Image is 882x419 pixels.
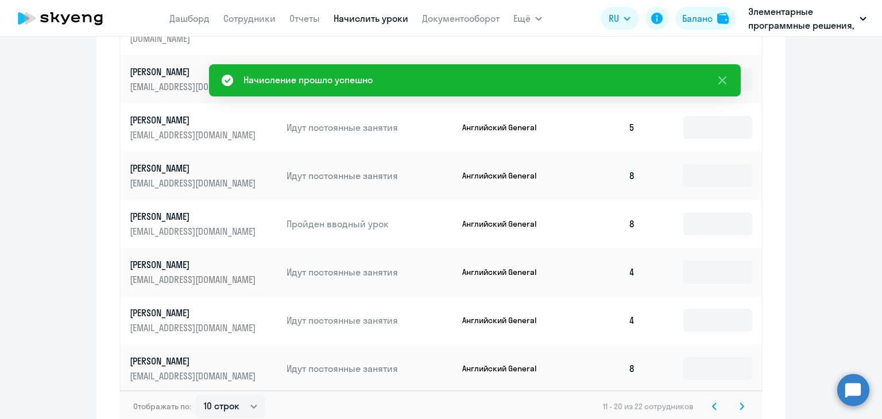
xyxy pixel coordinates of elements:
[130,273,258,286] p: [EMAIL_ADDRESS][DOMAIN_NAME]
[287,218,453,230] p: Пройден вводный урок
[603,401,694,412] span: 11 - 20 из 22 сотрудников
[334,13,408,24] a: Начислить уроки
[130,307,277,334] a: [PERSON_NAME][EMAIL_ADDRESS][DOMAIN_NAME]
[682,11,713,25] div: Баланс
[130,210,277,238] a: [PERSON_NAME][EMAIL_ADDRESS][DOMAIN_NAME]
[169,13,210,24] a: Дашборд
[130,80,258,93] p: [EMAIL_ADDRESS][DOMAIN_NAME]
[287,121,453,134] p: Идут постоянные занятия
[287,266,453,278] p: Идут постоянные занятия
[609,11,619,25] span: RU
[130,355,277,382] a: [PERSON_NAME][EMAIL_ADDRESS][DOMAIN_NAME]
[130,355,258,367] p: [PERSON_NAME]
[564,200,644,248] td: 8
[564,296,644,344] td: 4
[223,13,276,24] a: Сотрудники
[130,162,277,189] a: [PERSON_NAME][EMAIL_ADDRESS][DOMAIN_NAME]
[243,73,373,87] div: Начисление прошло успешно
[287,362,453,375] p: Идут постоянные занятия
[422,13,500,24] a: Документооборот
[133,401,191,412] span: Отображать по:
[462,219,548,229] p: Английский General
[717,13,729,24] img: balance
[130,321,258,334] p: [EMAIL_ADDRESS][DOMAIN_NAME]
[130,258,258,271] p: [PERSON_NAME]
[462,267,548,277] p: Английский General
[287,169,453,182] p: Идут постоянные занятия
[130,258,277,286] a: [PERSON_NAME][EMAIL_ADDRESS][DOMAIN_NAME]
[130,114,258,126] p: [PERSON_NAME]
[130,65,258,78] p: [PERSON_NAME]
[130,225,258,238] p: [EMAIL_ADDRESS][DOMAIN_NAME]
[513,11,531,25] span: Ещё
[601,7,639,30] button: RU
[130,162,258,174] p: [PERSON_NAME]
[130,114,277,141] a: [PERSON_NAME][EMAIL_ADDRESS][DOMAIN_NAME]
[462,363,548,374] p: Английский General
[564,55,644,103] td: 5
[462,122,548,133] p: Английский General
[675,7,736,30] button: Балансbalance
[287,314,453,327] p: Идут постоянные занятия
[130,177,258,189] p: [EMAIL_ADDRESS][DOMAIN_NAME]
[564,152,644,200] td: 8
[289,13,320,24] a: Отчеты
[564,103,644,152] td: 5
[130,65,277,93] a: [PERSON_NAME][EMAIL_ADDRESS][DOMAIN_NAME]
[742,5,872,32] button: Элементарные программные решения, ЭЛЕМЕНТАРНЫЕ ПРОГРАММНЫЕ РЕШЕНИЯ, ООО
[462,170,548,181] p: Английский General
[130,210,258,223] p: [PERSON_NAME]
[130,129,258,141] p: [EMAIL_ADDRESS][DOMAIN_NAME]
[130,370,258,382] p: [EMAIL_ADDRESS][DOMAIN_NAME]
[462,315,548,325] p: Английский General
[130,307,258,319] p: [PERSON_NAME]
[564,344,644,393] td: 8
[513,7,542,30] button: Ещё
[748,5,855,32] p: Элементарные программные решения, ЭЛЕМЕНТАРНЫЕ ПРОГРАММНЫЕ РЕШЕНИЯ, ООО
[564,248,644,296] td: 4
